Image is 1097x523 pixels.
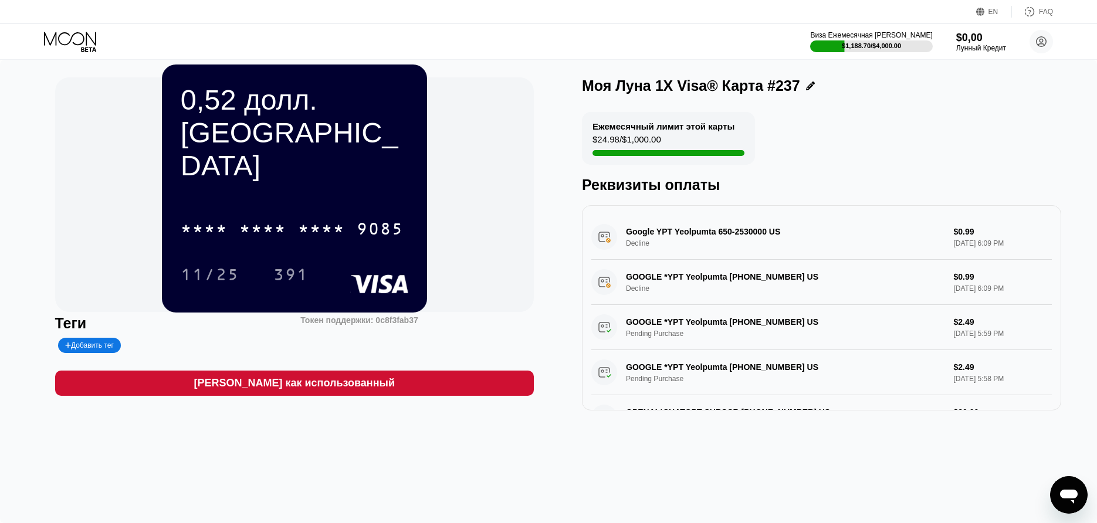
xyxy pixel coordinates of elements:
[273,267,309,286] div: 391
[1050,476,1088,514] iframe: Кнопка запуска окна обмена сообщениями
[592,134,661,150] div: $24.98/$1,000.00
[988,8,998,16] div: EN
[956,32,1006,44] div: $0,00
[55,371,534,396] div: [PERSON_NAME] как использованный
[592,121,734,131] div: Ежемесячный лимит этой карты
[842,42,901,49] div: $1,188.70/$4,000.00
[181,267,239,286] div: 11/25
[956,32,1006,52] div: $0,00Лунный Кредит
[810,31,932,52] div: Виза Ежемесячная [PERSON_NAME]$1,188.70/$4,000.00
[582,176,1061,193] div: Реквизиты оплаты
[194,376,395,390] div: [PERSON_NAME] как использованный
[956,44,1006,52] div: Лунный Кредит
[58,338,121,353] div: Добавить тег
[976,6,1012,18] div: EN
[1039,8,1053,16] div: FAQ
[55,315,534,332] div: Теги
[65,341,114,349] div: Добавить тег
[810,31,932,39] div: Виза Ежемесячная [PERSON_NAME]
[357,221,404,240] div: 9085
[172,260,248,289] div: 11/25
[181,83,408,182] div: 0,52 долл. [GEOGRAPHIC_DATA]
[265,260,317,289] div: 391
[582,77,800,94] div: Моя Луна 1X Visa® Карта #237
[1012,6,1053,18] div: FAQ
